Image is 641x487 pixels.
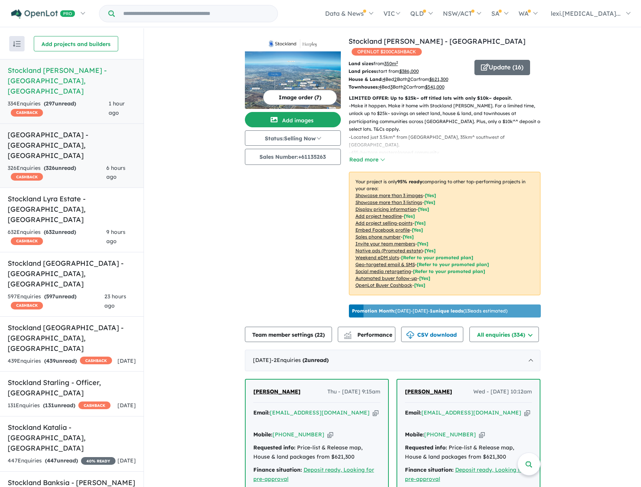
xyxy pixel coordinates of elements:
[408,76,410,82] u: 2
[338,327,395,342] button: Performance
[355,206,416,212] u: Display pricing information
[349,133,547,149] p: - Located just 3.5km^ from [GEOGRAPHIC_DATA], 35km^ southwest of [GEOGRAPHIC_DATA].
[117,357,136,364] span: [DATE]
[104,293,126,309] span: 23 hours ago
[78,401,111,409] span: CASHBACK
[245,149,341,165] button: Sales Number:+61135263
[473,387,532,397] span: Wed - [DATE] 10:12am
[11,237,43,245] span: CASHBACK
[302,357,329,364] strong: ( unread)
[44,165,76,171] strong: ( unread)
[405,431,424,438] strong: Mobile:
[349,94,540,102] p: LIMITED OFFER: Up to $25k~ off titled lots with only $10k~ deposit.
[349,37,525,46] a: Stockland [PERSON_NAME] - [GEOGRAPHIC_DATA]
[349,76,469,83] p: Bed Bath Car from
[355,199,422,205] u: Showcase more than 3 listings
[479,431,485,439] button: Copy
[425,84,444,90] u: $ 541,000
[253,431,273,438] strong: Mobile:
[355,213,402,219] u: Add project headline
[413,268,485,274] span: [Refer to your promoted plan]
[399,68,419,74] u: $ 386,000
[271,357,329,364] span: - 2 Enquir ies
[245,112,341,127] button: Add images
[373,409,378,417] button: Copy
[352,308,395,314] b: Promotion Month:
[11,173,43,181] span: CASHBACK
[417,262,489,267] span: [Refer to your promoted plan]
[11,109,43,117] span: CASHBACK
[8,164,106,182] div: 326 Enquir ies
[383,76,385,82] u: 4
[355,234,401,240] u: Sales phone number
[345,331,392,338] span: Performance
[44,100,76,107] strong: ( unread)
[344,334,352,339] img: bar-chart.svg
[106,165,126,181] span: 6 hours ago
[352,308,507,314] p: [DATE] - [DATE] - ( 13 leads estimated)
[401,327,463,342] button: CSV download
[349,60,469,67] p: from
[253,444,296,451] strong: Requested info:
[417,241,428,247] span: [ Yes ]
[253,466,374,482] u: Deposit ready, Looking for pre-approval
[245,51,341,109] img: Stockland Harpley - Werribee
[245,36,341,109] a: Stockland Harpley - Werribee LogoStockland Harpley - Werribee
[349,155,385,164] button: Read more
[418,206,429,212] span: [ Yes ]
[8,228,106,246] div: 632 Enquir ies
[304,357,307,364] span: 2
[46,229,55,235] span: 632
[349,68,376,74] b: Land prices
[349,83,469,91] p: Bed Bath Car from
[419,275,430,281] span: [Yes]
[405,388,452,395] span: [PERSON_NAME]
[551,10,621,17] span: lexi.[MEDICAL_DATA]...
[424,199,435,205] span: [ Yes ]
[349,84,379,90] b: Townhouses:
[352,48,422,56] span: OPENLOT $ 200 CASHBACK
[46,293,55,300] span: 597
[405,387,452,397] a: [PERSON_NAME]
[344,331,351,336] img: line-chart.svg
[116,5,276,22] input: Try estate name, suburb, builder or developer
[355,268,411,274] u: Social media retargeting
[8,130,136,161] h5: [GEOGRAPHIC_DATA] - [GEOGRAPHIC_DATA] , [GEOGRAPHIC_DATA]
[8,65,136,96] h5: Stockland [PERSON_NAME] - [GEOGRAPHIC_DATA] , [GEOGRAPHIC_DATA]
[46,100,55,107] span: 297
[349,67,469,75] p: start from
[11,302,43,309] span: CASHBACK
[46,357,56,364] span: 439
[355,241,415,247] u: Invite your team members
[414,282,425,288] span: [Yes]
[245,130,341,146] button: Status:Selling Now
[327,387,380,397] span: Thu - [DATE] 9:15am
[8,322,136,354] h5: Stockland [GEOGRAPHIC_DATA] - [GEOGRAPHIC_DATA] , [GEOGRAPHIC_DATA]
[263,90,337,105] button: Image order (7)
[405,466,526,482] u: Deposit ready, Looking for pre-approval
[396,60,398,64] sup: 2
[47,457,57,464] span: 447
[394,76,397,82] u: 2
[404,213,415,219] span: [ Yes ]
[253,387,301,397] a: [PERSON_NAME]
[349,149,547,156] p: - 435-hectare masterplanned community
[45,402,54,409] span: 131
[80,357,112,364] span: CASHBACK
[379,84,382,90] u: 4
[349,172,540,295] p: Your project is only comparing to other top-performing projects in your area: - - - - - - - - - -...
[8,357,112,366] div: 439 Enquir ies
[117,402,136,409] span: [DATE]
[13,41,21,47] img: sort.svg
[253,466,302,473] strong: Finance situation:
[317,331,323,338] span: 22
[253,409,270,416] strong: Email:
[8,456,116,466] div: 447 Enquir ies
[412,227,423,233] span: [ Yes ]
[106,229,126,245] span: 9 hours ago
[405,466,454,473] strong: Finance situation:
[253,443,380,462] div: Price-list & Release map, House & land packages from $621,300
[327,431,333,439] button: Copy
[245,350,540,371] div: [DATE]
[421,409,521,416] a: [EMAIL_ADDRESS][DOMAIN_NAME]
